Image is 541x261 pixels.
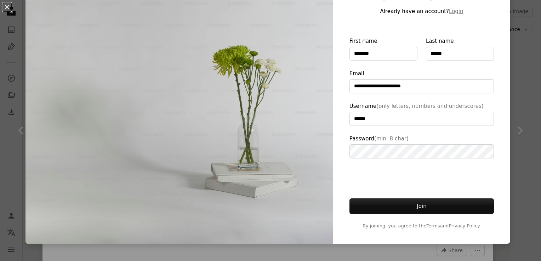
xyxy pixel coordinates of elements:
label: Last name [426,37,494,61]
a: Terms [426,223,440,228]
input: Password(min. 8 char) [349,144,494,158]
label: Email [349,69,494,93]
label: Username [349,102,494,126]
p: Already have an account? [349,7,494,16]
input: Last name [426,47,494,61]
button: Login [449,7,463,16]
input: Email [349,79,494,93]
span: (only letters, numbers and underscores) [376,103,483,109]
button: Join [349,198,494,214]
span: By joining, you agree to the and . [349,222,494,230]
input: Username(only letters, numbers and underscores) [349,112,494,126]
label: First name [349,37,417,61]
input: First name [349,47,417,61]
span: (min. 8 char) [374,135,409,142]
label: Password [349,134,494,158]
a: Privacy Policy [449,223,479,228]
